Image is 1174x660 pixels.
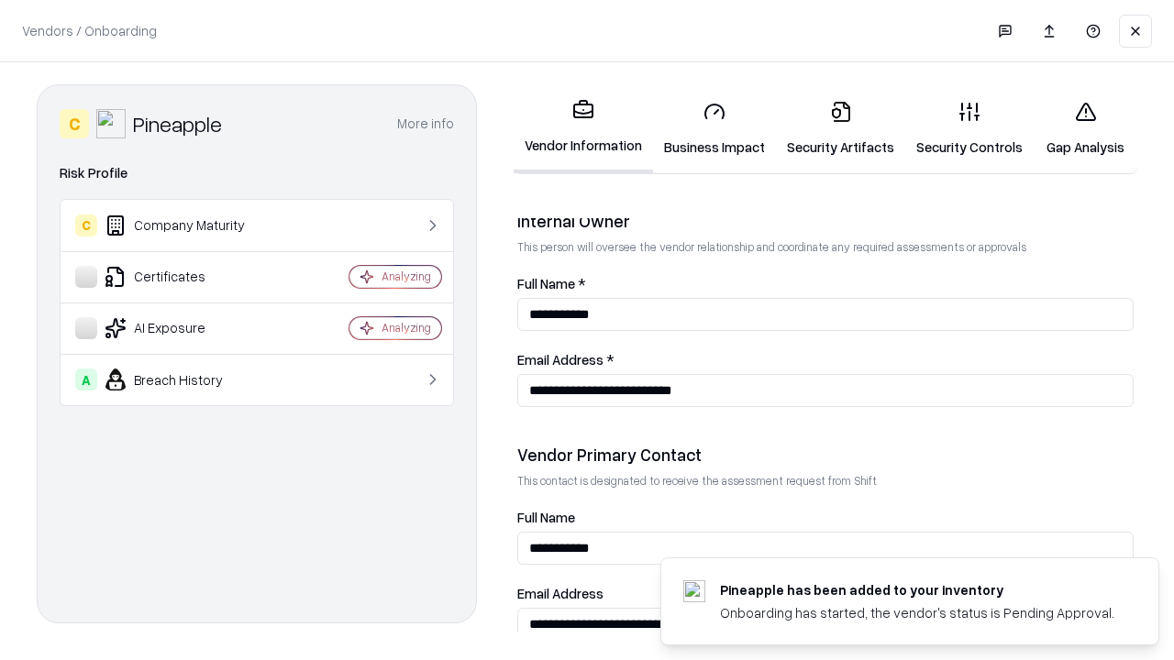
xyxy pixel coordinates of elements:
p: This person will oversee the vendor relationship and coordinate any required assessments or appro... [517,239,1134,255]
label: Email Address * [517,353,1134,367]
a: Gap Analysis [1034,86,1137,171]
a: Security Artifacts [776,86,905,171]
a: Vendor Information [514,84,653,173]
div: C [75,214,97,236]
label: Full Name * [517,277,1134,291]
a: Security Controls [905,86,1034,171]
div: Certificates [75,266,294,288]
div: Breach History [75,368,294,390]
div: AI Exposure [75,317,294,339]
div: C [60,109,89,138]
div: Internal Owner [517,210,1134,232]
div: Company Maturity [75,214,294,236]
div: Risk Profile [60,162,454,184]
label: Full Name [517,511,1134,524]
div: Analyzing [382,320,431,335]
div: Onboarding has started, the vendor's status is Pending Approval. [720,603,1114,622]
div: A [75,368,97,390]
div: Pineapple has been added to your inventory [720,580,1114,599]
label: Email Address [517,587,1134,600]
p: This contact is designated to receive the assessment request from Shift [517,473,1134,489]
img: Pineapple [96,109,126,138]
button: More info [397,107,454,140]
a: Business Impact [653,86,776,171]
img: pineappleenergy.com [683,580,705,602]
div: Pineapple [133,109,222,138]
div: Vendor Primary Contact [517,444,1134,466]
div: Analyzing [382,269,431,284]
p: Vendors / Onboarding [22,21,157,40]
